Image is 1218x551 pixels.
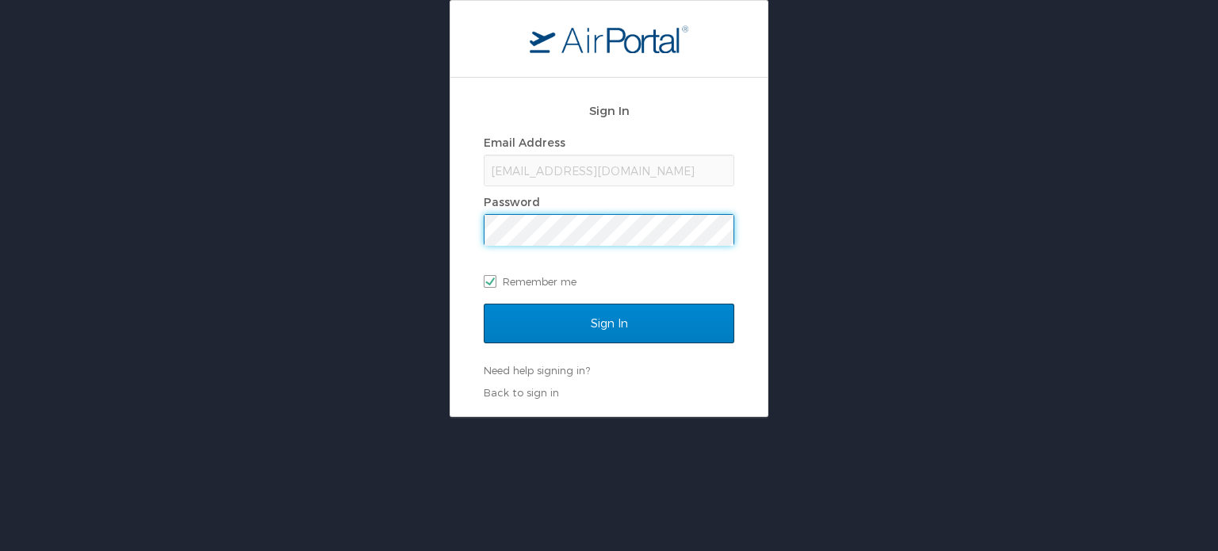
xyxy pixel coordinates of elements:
[484,364,590,377] a: Need help signing in?
[530,25,688,53] img: logo
[484,386,559,399] a: Back to sign in
[484,136,565,149] label: Email Address
[484,101,734,120] h2: Sign In
[484,270,734,293] label: Remember me
[484,195,540,209] label: Password
[484,304,734,343] input: Sign In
